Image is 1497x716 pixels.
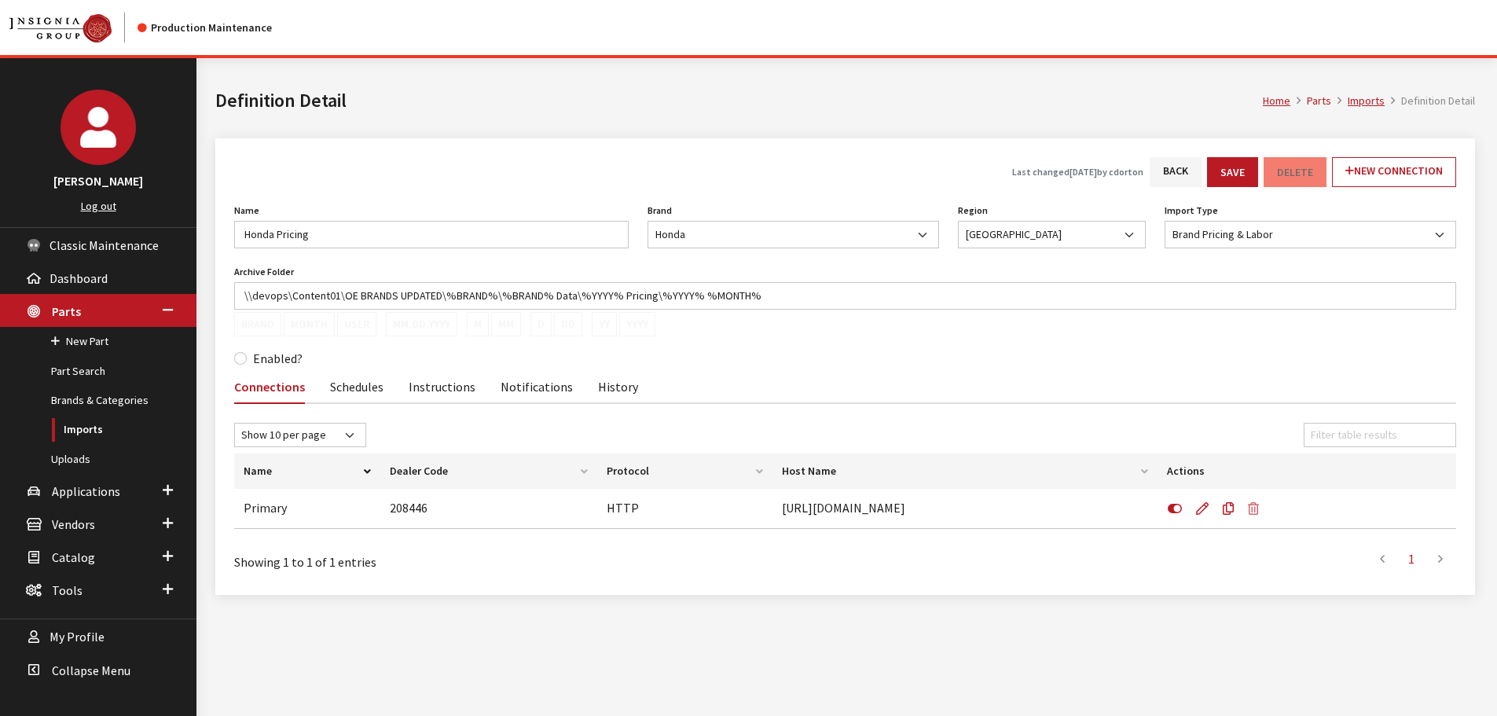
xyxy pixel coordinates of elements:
a: Home [1263,94,1290,108]
a: Log out [81,199,116,213]
label: Import Type [1165,204,1218,218]
label: Brand [648,204,672,218]
button: Save [1207,157,1258,187]
button: YYYY [619,312,655,336]
td: 208446 [380,489,597,529]
a: Connections [234,369,305,404]
button: DD [554,312,582,336]
button: User [337,312,376,336]
a: History [598,369,638,402]
span: Tools [52,582,83,598]
button: Brand [234,312,281,336]
td: Primary [234,489,380,529]
span: Classic Maintenance [50,237,159,253]
h1: Definition Detail [215,86,1263,115]
a: Notifications [501,369,573,402]
a: Back [1150,157,1202,187]
a: Schedules [330,369,383,402]
label: Archive Folder [234,265,294,279]
button: M [467,312,489,336]
a: Imports [1348,94,1385,108]
label: Name [234,204,259,218]
th: Dealer Code: activate to sort column ascending [380,453,597,489]
label: Region [958,204,988,218]
th: Name: activate to sort column descending [234,453,380,489]
button: D [530,312,552,336]
span: Vendors [52,516,95,532]
span: Collapse Menu [52,663,130,678]
button: YY [592,312,617,336]
div: Showing 1 to 1 of 1 entries [234,542,732,571]
button: Disable Connection [1167,489,1189,528]
img: Cheyenne Dorton [61,90,136,165]
th: Actions [1158,453,1456,489]
th: Protocol: activate to sort column ascending [597,453,772,489]
button: MM.DD.YYYY [386,312,457,336]
span: Applications [52,483,120,499]
img: Catalog Maintenance [9,14,112,42]
h5: Last changed by cdorton [1012,165,1143,179]
span: HTTP [607,500,639,516]
li: Parts [1290,93,1331,109]
a: Edit Connection [1189,489,1216,528]
th: Host Name: activate to sort column ascending [772,453,1158,489]
a: Insignia Group logo [9,13,138,42]
button: Month [284,312,335,336]
li: Definition Detail [1385,93,1475,109]
a: 1 [1397,543,1425,575]
a: Instructions [409,369,475,402]
span: My Profile [50,630,105,645]
a: Copy Connection [1216,489,1241,528]
button: MM [491,312,521,336]
span: Dashboard [50,270,108,286]
td: [URL][DOMAIN_NAME] [772,489,1158,529]
a: New Connection [1332,157,1456,187]
span: Parts [52,303,81,319]
input: Filter table results [1304,423,1456,447]
label: Enabled? [253,349,303,368]
span: Catalog [52,549,95,565]
h3: [PERSON_NAME] [16,171,181,190]
span: [DATE] [1070,166,1097,178]
div: Production Maintenance [138,20,272,36]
